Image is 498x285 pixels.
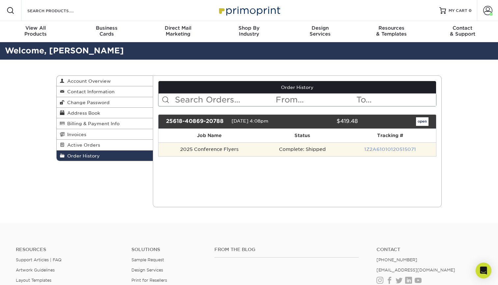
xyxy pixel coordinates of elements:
h4: Solutions [131,247,204,252]
span: 0 [469,8,472,13]
a: Address Book [57,108,153,118]
a: DesignServices [285,21,356,42]
input: To... [356,94,436,106]
span: Active Orders [65,142,100,148]
a: Active Orders [57,140,153,150]
h4: Resources [16,247,122,252]
span: Account Overview [65,78,111,84]
a: Direct MailMarketing [142,21,213,42]
a: Invoices [57,129,153,140]
td: Complete: Shipped [261,142,345,156]
span: Shop By [213,25,285,31]
input: From... [275,94,355,106]
a: Order History [158,81,436,94]
span: Direct Mail [142,25,213,31]
a: [PHONE_NUMBER] [376,257,417,262]
a: 1Z2A61010120515071 [364,147,416,152]
th: Job Name [158,129,261,142]
a: Contact& Support [427,21,498,42]
span: Address Book [65,110,100,116]
span: Business [71,25,142,31]
a: Design Services [131,268,163,272]
a: Print for Resellers [131,278,167,283]
div: Services [285,25,356,37]
h4: From the Blog [214,247,359,252]
div: Industry [213,25,285,37]
span: Resources [356,25,427,31]
span: Invoices [65,132,86,137]
a: Contact [376,247,482,252]
div: 25618-40869-20788 [161,117,232,126]
div: & Templates [356,25,427,37]
a: open [416,117,429,126]
span: Order History [65,153,100,158]
a: Sample Request [131,257,164,262]
a: Billing & Payment Info [57,118,153,129]
div: Open Intercom Messenger [476,263,491,278]
span: [DATE] 4:08pm [232,118,268,124]
a: [EMAIL_ADDRESS][DOMAIN_NAME] [376,268,455,272]
a: BusinessCards [71,21,142,42]
span: Contact [427,25,498,31]
div: $419.48 [292,117,363,126]
img: Primoprint [216,3,282,17]
span: Contact Information [65,89,115,94]
a: Order History [57,151,153,161]
td: 2025 Conference Flyers [158,142,261,156]
span: MY CART [449,8,467,14]
a: Contact Information [57,86,153,97]
input: Search Orders... [174,94,275,106]
iframe: Google Customer Reviews [2,265,56,283]
div: & Support [427,25,498,37]
a: Support Articles | FAQ [16,257,62,262]
span: Design [285,25,356,31]
span: Billing & Payment Info [65,121,120,126]
th: Tracking # [344,129,436,142]
a: Shop ByIndustry [213,21,285,42]
a: Change Password [57,97,153,108]
a: Account Overview [57,76,153,86]
span: Change Password [65,100,110,105]
a: Resources& Templates [356,21,427,42]
input: SEARCH PRODUCTS..... [27,7,91,14]
div: Cards [71,25,142,37]
div: Marketing [142,25,213,37]
th: Status [261,129,345,142]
